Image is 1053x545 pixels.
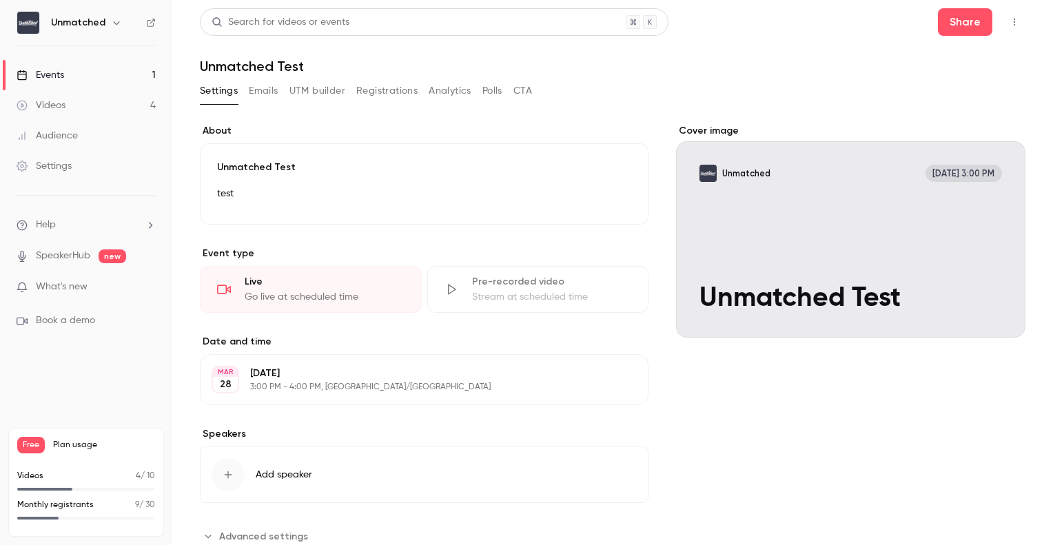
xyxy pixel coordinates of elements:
[427,266,649,313] div: Pre-recorded videoStream at scheduled time
[200,427,648,441] label: Speakers
[200,58,1025,74] h1: Unmatched Test
[135,499,155,511] p: / 30
[429,80,471,102] button: Analytics
[136,472,141,480] span: 4
[513,80,532,102] button: CTA
[139,281,156,294] iframe: Noticeable Trigger
[17,218,156,232] li: help-dropdown-opener
[53,440,155,451] span: Plan usage
[200,124,648,138] label: About
[17,68,64,82] div: Events
[17,437,45,453] span: Free
[220,378,232,391] p: 28
[472,290,632,304] div: Stream at scheduled time
[676,124,1025,138] label: Cover image
[200,266,422,313] div: LiveGo live at scheduled time
[36,280,88,294] span: What's new
[136,470,155,482] p: / 10
[245,290,405,304] div: Go live at scheduled time
[212,15,349,30] div: Search for videos or events
[219,529,308,544] span: Advanced settings
[17,159,72,173] div: Settings
[213,367,238,377] div: MAR
[472,275,632,289] div: Pre-recorded video
[36,313,95,328] span: Book a demo
[245,275,405,289] div: Live
[17,129,78,143] div: Audience
[256,468,312,482] span: Add speaker
[99,249,126,263] span: new
[36,249,90,263] a: SpeakerHub
[200,247,648,260] p: Event type
[289,80,345,102] button: UTM builder
[356,80,418,102] button: Registrations
[17,470,43,482] p: Videos
[249,80,278,102] button: Emails
[51,16,105,30] h6: Unmatched
[482,80,502,102] button: Polls
[135,501,139,509] span: 9
[200,446,648,503] button: Add speaker
[250,382,575,393] p: 3:00 PM - 4:00 PM, [GEOGRAPHIC_DATA]/[GEOGRAPHIC_DATA]
[676,124,1025,338] section: Cover image
[17,12,39,34] img: Unmatched
[250,367,575,380] p: [DATE]
[17,99,65,112] div: Videos
[36,218,56,232] span: Help
[200,335,648,349] label: Date and time
[200,80,238,102] button: Settings
[217,161,631,174] p: Unmatched Test
[938,8,992,36] button: Share
[17,499,94,511] p: Monthly registrants
[217,185,631,202] p: test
